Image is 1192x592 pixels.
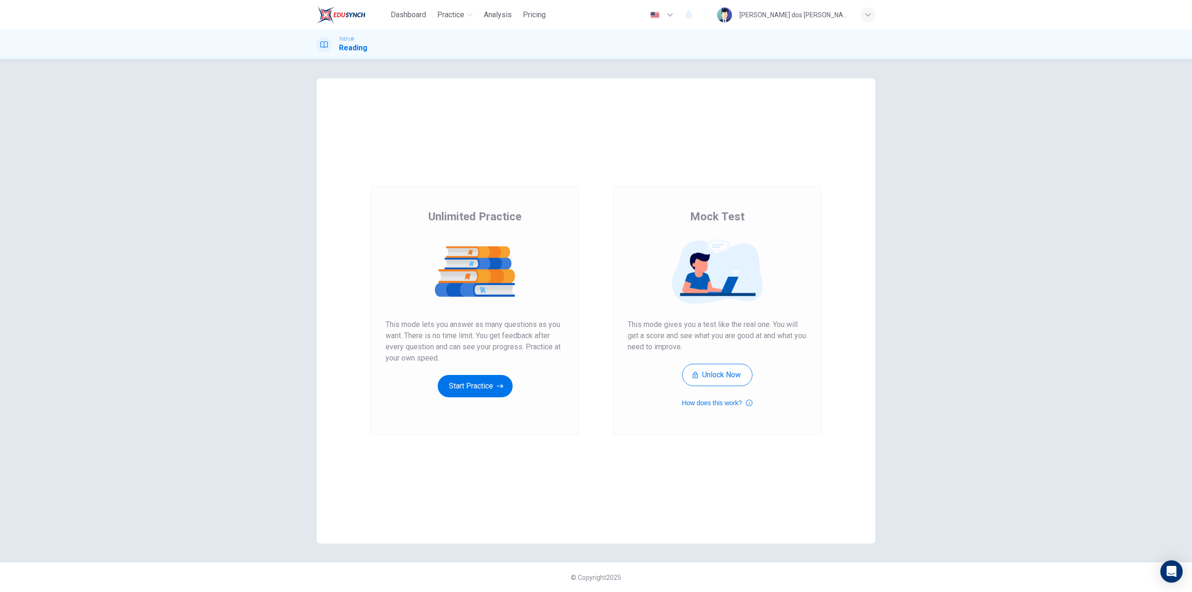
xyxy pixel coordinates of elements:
[690,209,745,224] span: Mock Test
[387,7,430,23] button: Dashboard
[391,9,426,20] span: Dashboard
[433,7,476,23] button: Practice
[519,7,549,23] button: Pricing
[1160,560,1183,583] div: Open Intercom Messenger
[523,9,546,20] span: Pricing
[571,574,621,581] span: © Copyright 2025
[437,9,464,20] span: Practice
[717,7,732,22] img: Profile picture
[317,6,387,24] a: EduSynch logo
[649,12,661,19] img: en
[628,319,806,353] span: This mode gives you a test like the real one. You will get a score and see what you are good at a...
[739,9,849,20] div: [PERSON_NAME] dos [PERSON_NAME]
[480,7,515,23] button: Analysis
[484,9,512,20] span: Analysis
[682,364,752,386] button: Unlock Now
[682,397,752,408] button: How does this work?
[317,6,366,24] img: EduSynch logo
[339,42,367,54] h1: Reading
[438,375,513,397] button: Start Practice
[428,209,521,224] span: Unlimited Practice
[386,319,564,364] span: This mode lets you answer as many questions as you want. There is no time limit. You get feedback...
[339,36,354,42] span: TOEFL®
